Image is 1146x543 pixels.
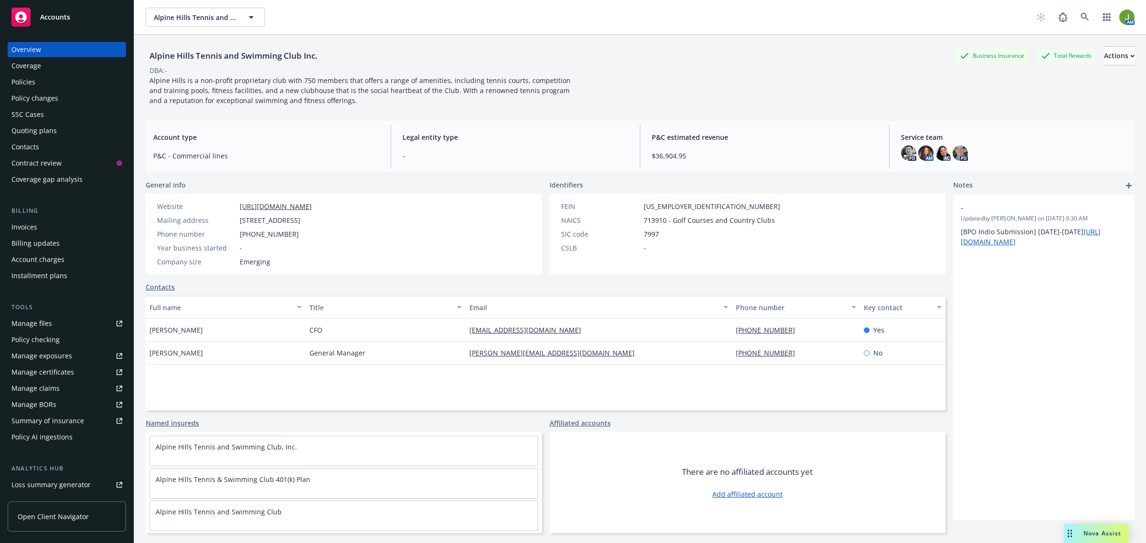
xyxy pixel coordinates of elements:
[306,296,466,319] button: Title
[1104,47,1135,65] div: Actions
[901,146,916,161] img: photo
[11,413,84,428] div: Summary of insurance
[8,139,126,155] a: Contacts
[157,201,236,211] div: Website
[18,512,89,522] span: Open Client Navigator
[149,348,203,358] span: [PERSON_NAME]
[1119,10,1135,25] img: photo
[935,146,951,161] img: photo
[732,296,860,319] button: Phone number
[466,296,732,319] button: Email
[1037,50,1096,62] div: Total Rewards
[8,348,126,364] span: Manage exposures
[240,243,242,253] span: -
[240,257,270,267] span: Emerging
[8,332,126,347] a: Policy checking
[550,180,583,190] span: Identifiers
[736,325,803,334] a: [PHONE_NUMBER]
[8,477,126,492] a: Loss summary generator
[11,156,62,171] div: Contract review
[11,219,37,235] div: Invoices
[146,418,199,428] a: Named insureds
[1097,8,1116,27] a: Switch app
[11,429,73,445] div: Policy AI ingestions
[736,303,846,313] div: Phone number
[40,13,70,21] span: Accounts
[11,365,74,380] div: Manage certificates
[901,132,1127,142] span: Service team
[8,172,126,187] a: Coverage gap analysis
[1064,524,1076,543] div: Drag to move
[961,227,1127,247] p: [BPO Indio Submission] [DATE]-[DATE]
[403,151,628,161] span: -
[11,381,60,396] div: Manage claims
[8,381,126,396] a: Manage claims
[309,303,451,313] div: Title
[8,464,126,473] div: Analytics hub
[644,229,659,239] span: 7997
[8,156,126,171] a: Contract review
[873,348,882,358] span: No
[955,50,1029,62] div: Business Insurance
[8,219,126,235] a: Invoices
[8,268,126,283] a: Installment plans
[403,132,628,142] span: Legal entity type
[712,489,783,499] a: Add affiliated account
[550,418,611,428] a: Affiliated accounts
[11,397,56,412] div: Manage BORs
[1064,524,1129,543] button: Nova Assist
[11,107,44,122] div: SSC Cases
[561,215,640,225] div: NAICS
[1123,180,1135,191] a: add
[961,203,1102,213] span: -
[157,257,236,267] div: Company size
[8,91,126,106] a: Policy changes
[8,413,126,428] a: Summary of insurance
[8,42,126,57] a: Overview
[156,475,310,484] a: Alpine Hills Tennis & Swimming Club 401(k) Plan
[156,442,297,451] a: Alpine Hills Tennis and Swimming Club, Inc.
[146,282,175,292] a: Contacts
[561,243,640,253] div: CSLB
[1053,8,1072,27] a: Report a Bug
[8,316,126,331] a: Manage files
[240,202,312,211] a: [URL][DOMAIN_NAME]
[11,91,58,106] div: Policy changes
[240,215,300,225] span: [STREET_ADDRESS]
[918,146,934,161] img: photo
[157,243,236,253] div: Year business started
[309,325,322,335] span: CFO
[11,268,67,283] div: Installment plans
[682,466,813,478] span: There are no affiliated accounts yet
[736,348,803,357] a: [PHONE_NUMBER]
[1031,8,1050,27] a: Start snowing
[1104,46,1135,65] button: Actions
[146,8,265,27] button: Alpine Hills Tennis and Swimming Club Inc.
[11,332,60,347] div: Policy checking
[8,397,126,412] a: Manage BORs
[153,151,379,161] span: P&C - Commercial lines
[11,316,52,331] div: Manage files
[157,229,236,239] div: Phone number
[11,42,41,57] div: Overview
[561,201,640,211] div: FEIN
[11,236,60,251] div: Billing updates
[11,172,83,187] div: Coverage gap analysis
[652,151,878,161] span: $36,904.95
[149,76,573,105] span: Alpine Hills is a non-profit proprietary club with 750 members that offers a range of amenities, ...
[953,195,1135,254] div: -Updatedby [PERSON_NAME] on [DATE] 9:30 AM[BPO Indio Submission] [DATE]-[DATE][URL][DOMAIN_NAME]
[8,107,126,122] a: SSC Cases
[8,365,126,380] a: Manage certificates
[11,74,35,90] div: Policies
[469,348,642,357] a: [PERSON_NAME][EMAIL_ADDRESS][DOMAIN_NAME]
[469,325,589,334] a: [EMAIL_ADDRESS][DOMAIN_NAME]
[1075,8,1094,27] a: Search
[8,252,126,267] a: Account charges
[240,229,299,239] span: [PHONE_NUMBER]
[11,348,72,364] div: Manage exposures
[8,58,126,73] a: Coverage
[149,303,291,313] div: Full name
[1083,529,1121,537] span: Nova Assist
[644,201,780,211] span: [US_EMPLOYER_IDENTIFICATION_NUMBER]
[149,65,167,75] div: DBA: -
